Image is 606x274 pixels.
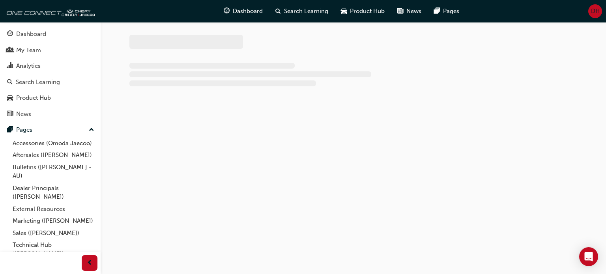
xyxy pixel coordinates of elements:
span: pages-icon [7,127,13,134]
span: Search Learning [284,7,328,16]
a: News [3,107,97,121]
div: News [16,110,31,119]
button: DH [588,4,602,18]
span: news-icon [7,111,13,118]
div: My Team [16,46,41,55]
div: Product Hub [16,93,51,103]
button: Pages [3,123,97,137]
a: Technical Hub ([PERSON_NAME]) [9,239,97,260]
a: Dealer Principals ([PERSON_NAME]) [9,182,97,203]
span: car-icon [7,95,13,102]
div: Open Intercom Messenger [579,247,598,266]
span: prev-icon [87,258,93,268]
span: search-icon [275,6,281,16]
a: Bulletins ([PERSON_NAME] - AU) [9,161,97,182]
a: My Team [3,43,97,58]
a: Product Hub [3,91,97,105]
a: Analytics [3,59,97,73]
a: External Resources [9,203,97,215]
a: pages-iconPages [428,3,466,19]
span: guage-icon [7,31,13,38]
span: up-icon [89,125,94,135]
span: pages-icon [434,6,440,16]
span: chart-icon [7,63,13,70]
a: Accessories (Omoda Jaecoo) [9,137,97,149]
span: Dashboard [233,7,263,16]
button: DashboardMy TeamAnalyticsSearch LearningProduct HubNews [3,25,97,123]
a: Sales ([PERSON_NAME]) [9,227,97,239]
a: Marketing ([PERSON_NAME]) [9,215,97,227]
span: Product Hub [350,7,385,16]
a: Dashboard [3,27,97,41]
div: Analytics [16,62,41,71]
a: Aftersales ([PERSON_NAME]) [9,149,97,161]
a: news-iconNews [391,3,428,19]
span: search-icon [7,79,13,86]
a: guage-iconDashboard [217,3,269,19]
span: news-icon [397,6,403,16]
span: News [406,7,421,16]
span: people-icon [7,47,13,54]
span: DH [591,7,600,16]
a: car-iconProduct Hub [335,3,391,19]
a: search-iconSearch Learning [269,3,335,19]
span: car-icon [341,6,347,16]
span: guage-icon [224,6,230,16]
span: Pages [443,7,459,16]
div: Dashboard [16,30,46,39]
img: oneconnect [4,3,95,19]
div: Pages [16,125,32,134]
a: Search Learning [3,75,97,89]
div: Search Learning [16,78,60,87]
